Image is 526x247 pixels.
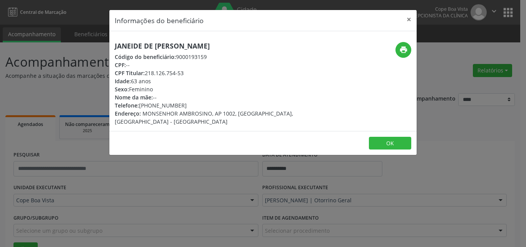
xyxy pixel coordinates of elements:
[115,94,153,101] span: Nome da mãe:
[401,10,417,29] button: Close
[115,110,293,125] span: MONSENHOR AMBROSINO, AP 1002, [GEOGRAPHIC_DATA], [GEOGRAPHIC_DATA] - [GEOGRAPHIC_DATA]
[115,15,204,25] h5: Informações do beneficiário
[115,53,176,60] span: Código do beneficiário:
[115,101,309,109] div: [PHONE_NUMBER]
[369,137,411,150] button: OK
[399,45,408,54] i: print
[115,69,145,77] span: CPF Titular:
[115,53,309,61] div: 9000193159
[115,102,139,109] span: Telefone:
[115,61,126,69] span: CPF:
[115,69,309,77] div: 218.126.754-53
[395,42,411,58] button: print
[115,61,309,69] div: --
[115,85,309,93] div: Feminino
[115,86,129,93] span: Sexo:
[115,93,309,101] div: --
[115,110,141,117] span: Endereço:
[115,42,309,50] h5: Janeide de [PERSON_NAME]
[115,77,131,85] span: Idade:
[115,77,309,85] div: 63 anos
